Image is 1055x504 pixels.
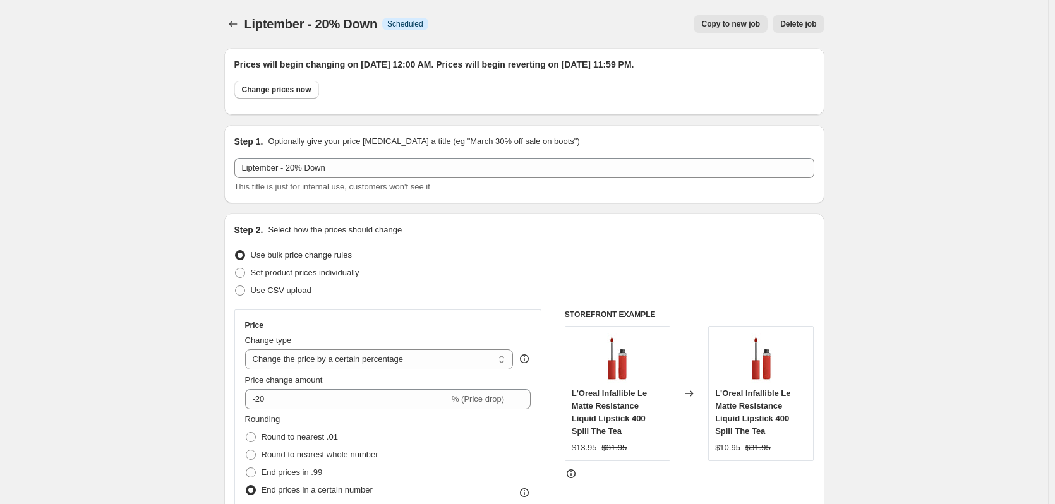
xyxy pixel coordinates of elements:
[245,320,263,330] h3: Price
[452,394,504,404] span: % (Price drop)
[572,388,647,436] span: L'Oreal Infallible Le Matte Resistance Liquid Lipstick 400 Spill The Tea
[268,224,402,236] p: Select how the prices should change
[224,15,242,33] button: Price change jobs
[245,389,449,409] input: -15
[745,441,771,454] strike: $31.95
[234,158,814,178] input: 30% off holiday sale
[234,135,263,148] h2: Step 1.
[773,15,824,33] button: Delete job
[715,388,790,436] span: L'Oreal Infallible Le Matte Resistance Liquid Lipstick 400 Spill The Tea
[251,268,359,277] span: Set product prices individually
[518,352,531,365] div: help
[262,432,338,441] span: Round to nearest .01
[602,441,627,454] strike: $31.95
[701,19,760,29] span: Copy to new job
[234,58,814,71] h2: Prices will begin changing on [DATE] 12:00 AM. Prices will begin reverting on [DATE] 11:59 PM.
[268,135,579,148] p: Optionally give your price [MEDICAL_DATA] a title (eg "March 30% off sale on boots")
[780,19,816,29] span: Delete job
[234,224,263,236] h2: Step 2.
[244,17,377,31] span: Liptember - 20% Down
[565,309,814,320] h6: STOREFRONT EXAMPLE
[242,85,311,95] span: Change prices now
[234,182,430,191] span: This title is just for internal use, customers won't see it
[262,467,323,477] span: End prices in .99
[736,333,787,383] img: STT-Photoroom_8497bd5f-12e0-4cff-9b12-98b5f71ec4cb_80x.webp
[592,333,642,383] img: STT-Photoroom_8497bd5f-12e0-4cff-9b12-98b5f71ec4cb_80x.webp
[245,335,292,345] span: Change type
[262,450,378,459] span: Round to nearest whole number
[572,441,597,454] div: $13.95
[245,414,280,424] span: Rounding
[234,81,319,99] button: Change prices now
[245,375,323,385] span: Price change amount
[715,441,740,454] div: $10.95
[251,285,311,295] span: Use CSV upload
[251,250,352,260] span: Use bulk price change rules
[387,19,423,29] span: Scheduled
[694,15,768,33] button: Copy to new job
[262,485,373,495] span: End prices in a certain number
